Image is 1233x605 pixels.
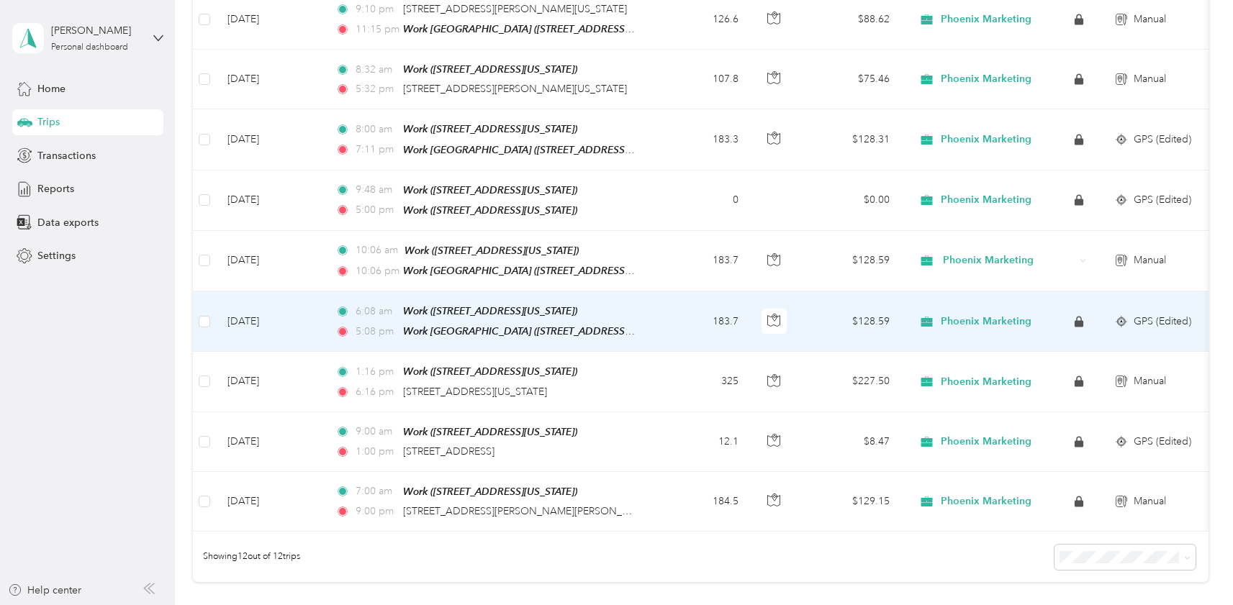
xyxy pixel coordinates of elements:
[403,184,577,196] span: Work ([STREET_ADDRESS][US_STATE])
[1134,434,1191,450] span: GPS (Edited)
[37,181,74,196] span: Reports
[403,123,577,135] span: Work ([STREET_ADDRESS][US_STATE])
[403,426,577,437] span: Work ([STREET_ADDRESS][US_STATE])
[356,364,397,380] span: 1:16 pm
[655,412,750,472] td: 12.1
[403,63,577,75] span: Work ([STREET_ADDRESS][US_STATE])
[941,435,1031,448] span: Phoenix Marketing
[216,472,324,532] td: [DATE]
[655,170,750,231] td: 0
[216,170,324,231] td: [DATE]
[216,109,324,170] td: [DATE]
[800,352,901,411] td: $227.50
[356,324,397,340] span: 5:08 pm
[403,445,494,458] span: [STREET_ADDRESS]
[403,3,627,15] span: [STREET_ADDRESS][PERSON_NAME][US_STATE]
[51,43,128,52] div: Personal dashboard
[216,231,324,291] td: [DATE]
[405,245,579,256] span: Work ([STREET_ADDRESS][US_STATE])
[800,50,901,109] td: $75.46
[655,109,750,170] td: 183.3
[403,365,577,377] span: Work ([STREET_ADDRESS][US_STATE])
[356,424,397,440] span: 9:00 am
[655,50,750,109] td: 107.8
[655,352,750,411] td: 325
[403,305,577,317] span: Work ([STREET_ADDRESS][US_STATE])
[216,412,324,472] td: [DATE]
[941,495,1031,508] span: Phoenix Marketing
[356,1,397,17] span: 9:10 pm
[403,204,577,216] span: Work ([STREET_ADDRESS][US_STATE])
[941,73,1031,86] span: Phoenix Marketing
[1134,192,1191,208] span: GPS (Edited)
[1152,524,1233,605] iframe: Everlance-gr Chat Button Frame
[51,23,141,38] div: [PERSON_NAME]
[1134,132,1191,147] span: GPS (Edited)
[941,13,1031,26] span: Phoenix Marketing
[800,472,901,532] td: $129.15
[216,352,324,411] td: [DATE]
[800,231,901,291] td: $128.59
[800,109,901,170] td: $128.31
[800,412,901,472] td: $8.47
[403,325,844,337] span: Work [GEOGRAPHIC_DATA] ([STREET_ADDRESS][PERSON_NAME][PERSON_NAME][US_STATE])
[800,291,901,352] td: $128.59
[216,50,324,109] td: [DATE]
[403,386,547,398] span: [STREET_ADDRESS][US_STATE]
[37,114,60,129] span: Trips
[356,122,397,137] span: 8:00 am
[356,22,397,37] span: 11:15 pm
[356,304,397,319] span: 6:08 am
[356,182,397,198] span: 9:48 am
[800,170,901,231] td: $0.00
[356,483,397,499] span: 7:00 am
[1134,373,1166,389] span: Manual
[655,472,750,532] td: 184.5
[356,142,397,158] span: 7:11 pm
[403,265,844,277] span: Work [GEOGRAPHIC_DATA] ([STREET_ADDRESS][PERSON_NAME][PERSON_NAME][US_STATE])
[943,253,1075,268] span: Phoenix Marketing
[356,263,397,279] span: 10:06 pm
[37,215,99,230] span: Data exports
[403,83,627,95] span: [STREET_ADDRESS][PERSON_NAME][US_STATE]
[8,583,81,598] button: Help center
[1134,314,1191,329] span: GPS (Edited)
[1134,71,1166,87] span: Manual
[216,291,324,352] td: [DATE]
[356,504,397,519] span: 9:00 pm
[941,133,1031,146] span: Phoenix Marketing
[356,202,397,218] span: 5:00 pm
[356,444,397,460] span: 1:00 pm
[403,486,577,497] span: Work ([STREET_ADDRESS][US_STATE])
[37,81,66,96] span: Home
[1134,253,1166,268] span: Manual
[37,148,96,163] span: Transactions
[356,81,397,97] span: 5:32 pm
[1134,12,1166,27] span: Manual
[941,194,1031,206] span: Phoenix Marketing
[403,23,844,35] span: Work [GEOGRAPHIC_DATA] ([STREET_ADDRESS][PERSON_NAME][PERSON_NAME][US_STATE])
[1134,493,1166,509] span: Manual
[356,242,398,258] span: 10:06 am
[403,144,844,156] span: Work [GEOGRAPHIC_DATA] ([STREET_ADDRESS][PERSON_NAME][PERSON_NAME][US_STATE])
[941,315,1031,328] span: Phoenix Marketing
[655,291,750,352] td: 183.7
[356,62,397,78] span: 8:32 am
[356,384,397,400] span: 6:16 pm
[37,248,76,263] span: Settings
[941,376,1031,388] span: Phoenix Marketing
[193,550,300,563] span: Showing 12 out of 12 trips
[403,505,707,517] span: [STREET_ADDRESS][PERSON_NAME][PERSON_NAME][US_STATE]
[655,231,750,291] td: 183.7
